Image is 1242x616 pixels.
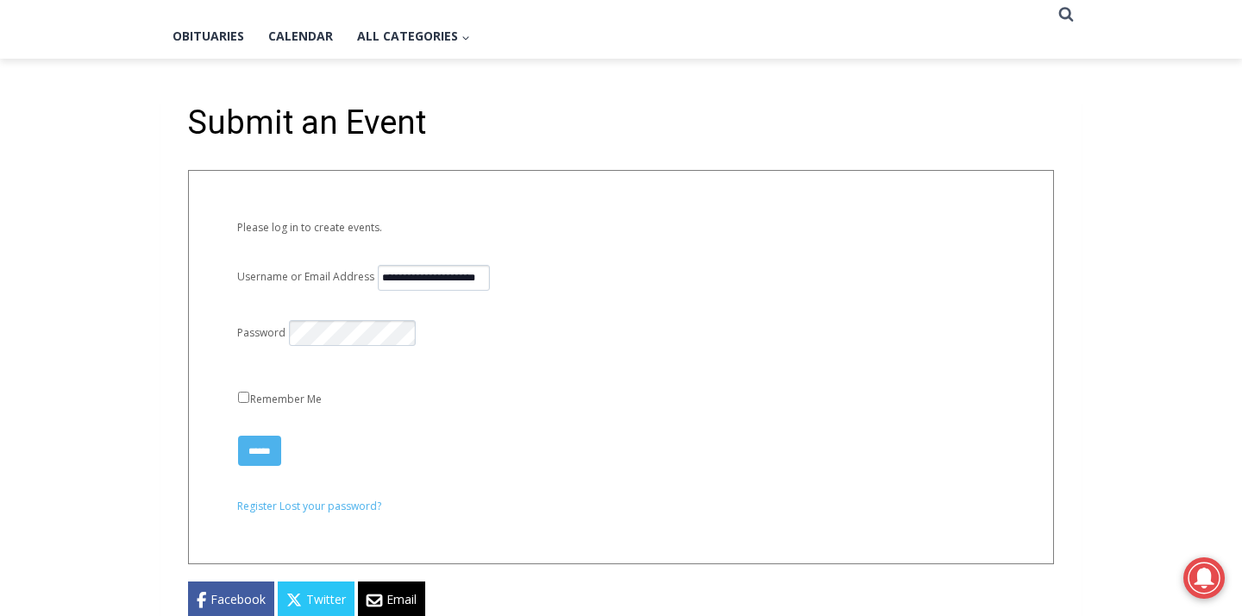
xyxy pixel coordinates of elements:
[237,219,1005,236] p: Please log in to create events.
[256,15,345,58] a: Calendar
[279,499,381,513] a: Lost your password?
[237,392,322,406] label: Remember Me
[237,269,374,284] label: Username or Email Address
[237,499,277,513] a: Register
[436,1,815,167] div: "The first chef I interviewed talked about coming to [GEOGRAPHIC_DATA] from [GEOGRAPHIC_DATA] in ...
[345,15,482,58] button: Child menu of All Categories
[451,172,800,211] span: Intern @ [DOMAIN_NAME]
[238,392,249,403] input: Remember Me
[237,325,285,340] label: Password
[415,167,836,215] a: Intern @ [DOMAIN_NAME]
[160,15,256,58] a: Obituaries
[188,104,1054,143] h1: Submit an Event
